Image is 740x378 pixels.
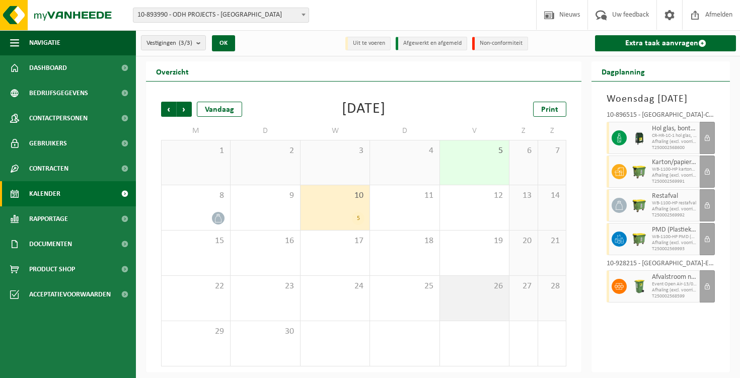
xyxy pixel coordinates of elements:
[236,281,294,292] span: 23
[607,112,715,122] div: 10-896515 - [GEOGRAPHIC_DATA]-COMMUNITY-ODH PROJECTS - [GEOGRAPHIC_DATA]
[197,102,242,117] div: Vandaag
[652,240,697,246] span: Afhaling (excl. voorrijkost)
[652,287,697,293] span: Afhaling (excl. voorrijkost)
[29,156,68,181] span: Contracten
[607,92,715,107] h3: Woensdag [DATE]
[652,159,697,167] span: Karton/papier, los (bedrijven)
[167,190,225,201] span: 8
[375,145,434,157] span: 4
[301,122,370,140] td: W
[396,37,467,50] li: Afgewerkt en afgemeld
[514,145,532,157] span: 6
[306,281,364,292] span: 24
[538,122,566,140] td: Z
[161,122,231,140] td: M
[370,122,439,140] td: D
[167,145,225,157] span: 1
[167,236,225,247] span: 15
[306,145,364,157] span: 3
[632,130,647,145] img: CR-HR-1C-1000-PES-01
[514,190,532,201] span: 13
[652,133,697,139] span: CR-HR-1C-1 hol glas, bont (huishoudelijk)
[543,190,561,201] span: 14
[652,206,697,212] span: Afhaling (excl. voorrijkost)
[652,192,697,200] span: Restafval
[236,236,294,247] span: 16
[652,293,697,299] span: T250002568599
[352,212,364,225] div: 5
[133,8,309,23] span: 10-893990 - ODH PROJECTS - VILVOORDE
[133,8,309,22] span: 10-893990 - ODH PROJECTS - VILVOORDE
[632,164,647,179] img: WB-1100-HPE-GN-51
[543,281,561,292] span: 28
[632,232,647,247] img: WB-1100-HPE-GN-51
[652,167,697,173] span: WB-1100-HP karton/papier, los (bedrijven)
[533,102,566,117] a: Print
[141,35,206,50] button: Vestigingen(3/3)
[445,145,504,157] span: 5
[543,145,561,157] span: 7
[543,236,561,247] span: 21
[306,236,364,247] span: 17
[652,139,697,145] span: Afhaling (excl. voorrijkost)
[514,281,532,292] span: 27
[472,37,528,50] li: Non-conformiteit
[342,102,386,117] div: [DATE]
[652,179,697,185] span: T250002569991
[29,181,60,206] span: Kalender
[29,131,67,156] span: Gebruikers
[306,190,364,201] span: 10
[591,61,655,81] h2: Dagplanning
[652,273,697,281] span: Afvalstroom niet van toepassing (niet gevaarlijk)
[29,55,67,81] span: Dashboard
[652,145,697,151] span: T250002568600
[146,61,199,81] h2: Overzicht
[445,236,504,247] span: 19
[236,190,294,201] span: 9
[652,226,697,234] span: PMD (Plastiek, Metaal, Drankkartons) (bedrijven)
[652,246,697,252] span: T250002569993
[375,281,434,292] span: 25
[167,326,225,337] span: 29
[607,260,715,270] div: 10-928215 - [GEOGRAPHIC_DATA]-EVENTS - [GEOGRAPHIC_DATA]
[29,232,72,257] span: Documenten
[212,35,235,51] button: OK
[161,102,176,117] span: Vorige
[146,36,192,51] span: Vestigingen
[595,35,736,51] a: Extra taak aanvragen
[375,190,434,201] span: 11
[509,122,538,140] td: Z
[445,190,504,201] span: 12
[652,234,697,240] span: WB-1100-HP PMD (Plastiek, Metaal, Drankkartons) (bedrijven)
[541,106,558,114] span: Print
[179,40,192,46] count: (3/3)
[29,81,88,106] span: Bedrijfsgegevens
[375,236,434,247] span: 18
[236,326,294,337] span: 30
[514,236,532,247] span: 20
[440,122,509,140] td: V
[29,257,75,282] span: Product Shop
[632,198,647,213] img: WB-1100-HPE-GN-51
[231,122,300,140] td: D
[652,125,697,133] span: Hol glas, bont (huishoudelijk)
[652,212,697,218] span: T250002569992
[167,281,225,292] span: 22
[632,279,647,294] img: WB-0240-HPE-GN-50
[236,145,294,157] span: 2
[29,206,68,232] span: Rapportage
[445,281,504,292] span: 26
[29,282,111,307] span: Acceptatievoorwaarden
[29,106,88,131] span: Contactpersonen
[29,30,60,55] span: Navigatie
[652,281,697,287] span: Event Open Air-13/08-Huur rc 240l
[345,37,391,50] li: Uit te voeren
[652,200,697,206] span: WB-1100-HP restafval
[177,102,192,117] span: Volgende
[652,173,697,179] span: Afhaling (excl. voorrijkost)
